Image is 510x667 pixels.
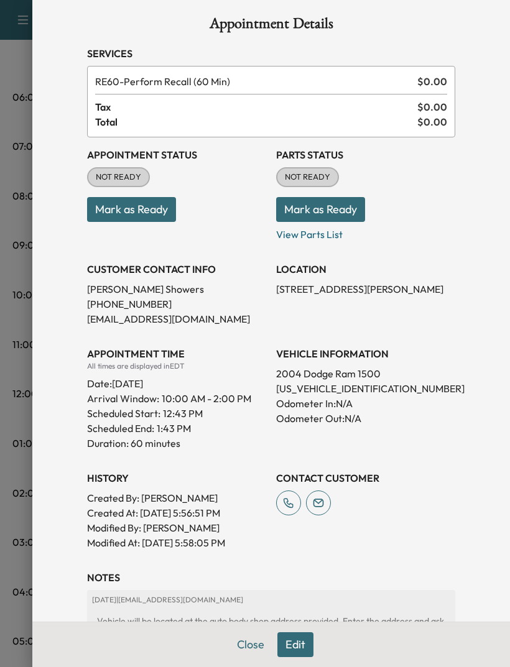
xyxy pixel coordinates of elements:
[87,505,266,520] p: Created At : [DATE] 5:56:51 PM
[417,74,447,89] span: $ 0.00
[87,406,160,421] p: Scheduled Start:
[229,632,272,657] button: Close
[417,114,447,129] span: $ 0.00
[87,197,176,222] button: Mark as Ready
[87,570,455,585] h3: NOTES
[157,421,191,436] p: 1:43 PM
[87,520,266,535] p: Modified By : [PERSON_NAME]
[87,490,266,505] p: Created By : [PERSON_NAME]
[276,411,455,426] p: Odometer Out: N/A
[87,346,266,361] h3: APPOINTMENT TIME
[92,610,450,645] div: Vehicle will be located at the auto body shop address provided. Enter the address and ask for per...
[276,197,365,222] button: Mark as Ready
[276,396,455,411] p: Odometer In: N/A
[276,471,455,485] h3: CONTACT CUSTOMER
[277,171,338,183] span: NOT READY
[88,171,149,183] span: NOT READY
[276,366,455,381] p: 2004 Dodge Ram 1500
[92,595,450,605] p: [DATE] | [EMAIL_ADDRESS][DOMAIN_NAME]
[87,16,455,36] h1: Appointment Details
[276,262,455,277] h3: LOCATION
[417,99,447,114] span: $ 0.00
[162,391,251,406] span: 10:00 AM - 2:00 PM
[95,114,417,129] span: Total
[87,297,266,311] p: [PHONE_NUMBER]
[163,406,203,421] p: 12:43 PM
[95,74,412,89] span: Perform Recall (60 Min)
[87,391,266,406] p: Arrival Window:
[276,222,455,242] p: View Parts List
[277,632,313,657] button: Edit
[87,262,266,277] h3: CUSTOMER CONTACT INFO
[87,535,266,550] p: Modified At : [DATE] 5:58:05 PM
[87,46,455,61] h3: Services
[87,421,154,436] p: Scheduled End:
[95,99,417,114] span: Tax
[276,282,455,297] p: [STREET_ADDRESS][PERSON_NAME]
[87,282,266,297] p: [PERSON_NAME] Showers
[87,371,266,391] div: Date: [DATE]
[87,471,266,485] h3: History
[276,381,455,396] p: [US_VEHICLE_IDENTIFICATION_NUMBER]
[87,436,266,451] p: Duration: 60 minutes
[276,147,455,162] h3: Parts Status
[276,346,455,361] h3: VEHICLE INFORMATION
[87,147,266,162] h3: Appointment Status
[87,311,266,326] p: [EMAIL_ADDRESS][DOMAIN_NAME]
[87,361,266,371] div: All times are displayed in EDT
